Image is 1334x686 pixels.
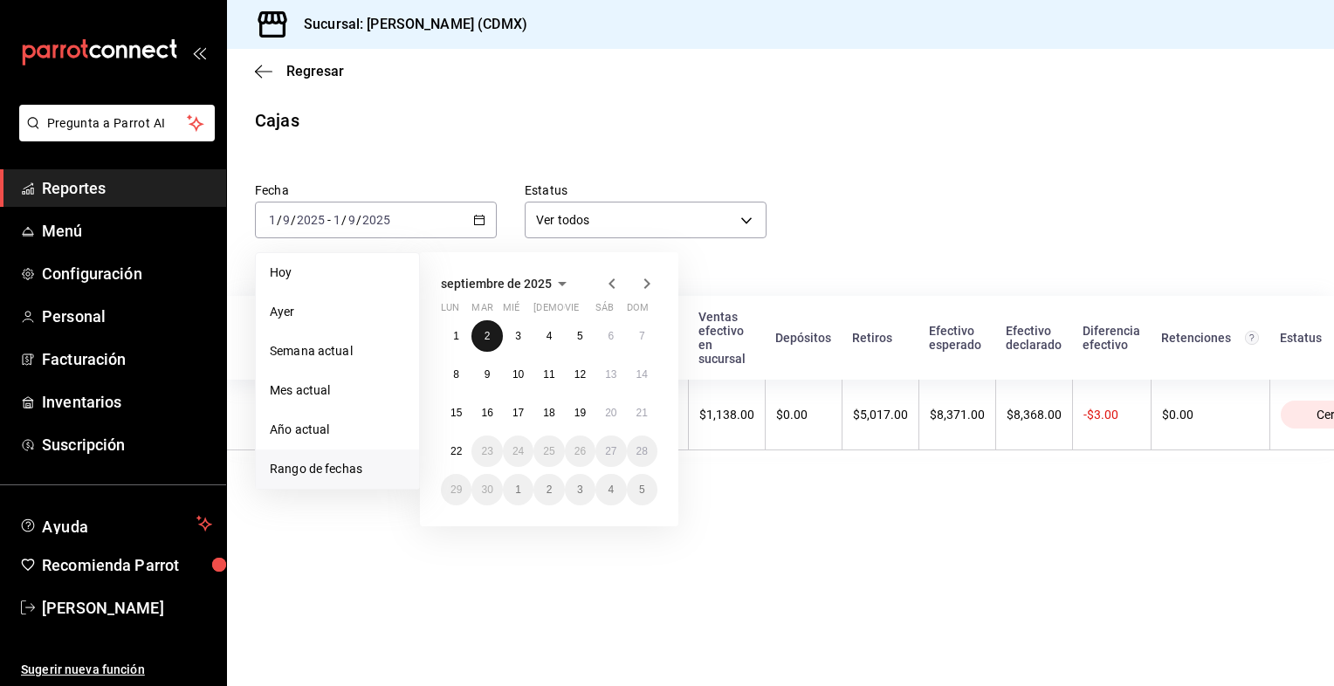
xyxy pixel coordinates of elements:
[525,202,767,238] div: Ver todos
[450,445,462,457] abbr: 22 de septiembre de 2025
[512,445,524,457] abbr: 24 de septiembre de 2025
[533,359,564,390] button: 11 de septiembre de 2025
[1162,408,1259,422] div: $0.00
[42,262,212,285] span: Configuración
[270,264,405,282] span: Hoy
[627,474,657,505] button: 5 de octubre de 2025
[627,436,657,467] button: 28 de septiembre de 2025
[595,474,626,505] button: 4 de octubre de 2025
[608,484,614,496] abbr: 4 de octubre de 2025
[565,320,595,352] button: 5 de septiembre de 2025
[636,368,648,381] abbr: 14 de septiembre de 2025
[1006,324,1062,352] div: Efectivo declarado
[42,433,212,456] span: Suscripción
[255,63,344,79] button: Regresar
[485,368,491,381] abbr: 9 de septiembre de 2025
[1161,331,1259,345] div: Retenciones
[627,302,649,320] abbr: domingo
[512,368,524,381] abbr: 10 de septiembre de 2025
[543,445,554,457] abbr: 25 de septiembre de 2025
[595,397,626,429] button: 20 de septiembre de 2025
[277,213,282,227] span: /
[1083,324,1140,352] div: Diferencia efectivo
[636,407,648,419] abbr: 21 de septiembre de 2025
[347,213,356,227] input: --
[450,484,462,496] abbr: 29 de septiembre de 2025
[577,330,583,342] abbr: 5 de septiembre de 2025
[270,421,405,439] span: Año actual
[565,474,595,505] button: 3 de octubre de 2025
[1245,331,1259,345] svg: Total de retenciones de propinas registradas
[639,330,645,342] abbr: 7 de septiembre de 2025
[533,302,636,320] abbr: jueves
[543,407,554,419] abbr: 18 de septiembre de 2025
[565,397,595,429] button: 19 de septiembre de 2025
[485,330,491,342] abbr: 2 de septiembre de 2025
[639,484,645,496] abbr: 5 de octubre de 2025
[47,114,188,133] span: Pregunta a Parrot AI
[627,397,657,429] button: 21 de septiembre de 2025
[296,213,326,227] input: ----
[636,445,648,457] abbr: 28 de septiembre de 2025
[327,213,331,227] span: -
[192,45,206,59] button: open_drawer_menu
[441,277,552,291] span: septiembre de 2025
[441,397,471,429] button: 15 de septiembre de 2025
[929,324,985,352] div: Efectivo esperado
[515,484,521,496] abbr: 1 de octubre de 2025
[270,381,405,400] span: Mes actual
[595,359,626,390] button: 13 de septiembre de 2025
[290,14,527,35] h3: Sucursal: [PERSON_NAME] (CDMX)
[698,310,754,366] div: Ventas efectivo en sucursal
[565,436,595,467] button: 26 de septiembre de 2025
[471,474,502,505] button: 30 de septiembre de 2025
[361,213,391,227] input: ----
[1083,408,1140,422] div: -$3.00
[12,127,215,145] a: Pregunta a Parrot AI
[605,445,616,457] abbr: 27 de septiembre de 2025
[627,320,657,352] button: 7 de septiembre de 2025
[21,661,212,679] span: Sugerir nueva función
[1007,408,1062,422] div: $8,368.00
[481,445,492,457] abbr: 23 de septiembre de 2025
[268,213,277,227] input: --
[699,408,754,422] div: $1,138.00
[441,359,471,390] button: 8 de septiembre de 2025
[471,397,502,429] button: 16 de septiembre de 2025
[503,436,533,467] button: 24 de septiembre de 2025
[503,320,533,352] button: 3 de septiembre de 2025
[533,397,564,429] button: 18 de septiembre de 2025
[42,176,212,200] span: Reportes
[852,331,908,345] div: Retiros
[533,320,564,352] button: 4 de septiembre de 2025
[533,436,564,467] button: 25 de septiembre de 2025
[42,305,212,328] span: Personal
[270,303,405,321] span: Ayer
[441,273,573,294] button: septiembre de 2025
[512,407,524,419] abbr: 17 de septiembre de 2025
[453,330,459,342] abbr: 1 de septiembre de 2025
[481,407,492,419] abbr: 16 de septiembre de 2025
[255,107,299,134] div: Cajas
[547,330,553,342] abbr: 4 de septiembre de 2025
[255,184,497,196] label: Fecha
[42,596,212,620] span: [PERSON_NAME]
[441,436,471,467] button: 22 de septiembre de 2025
[441,320,471,352] button: 1 de septiembre de 2025
[543,368,554,381] abbr: 11 de septiembre de 2025
[533,474,564,505] button: 2 de octubre de 2025
[453,368,459,381] abbr: 8 de septiembre de 2025
[503,302,519,320] abbr: miércoles
[525,184,767,196] label: Estatus
[270,460,405,478] span: Rango de fechas
[595,436,626,467] button: 27 de septiembre de 2025
[574,445,586,457] abbr: 26 de septiembre de 2025
[930,408,985,422] div: $8,371.00
[341,213,347,227] span: /
[565,302,579,320] abbr: viernes
[441,302,459,320] abbr: lunes
[577,484,583,496] abbr: 3 de octubre de 2025
[595,302,614,320] abbr: sábado
[574,407,586,419] abbr: 19 de septiembre de 2025
[286,63,344,79] span: Regresar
